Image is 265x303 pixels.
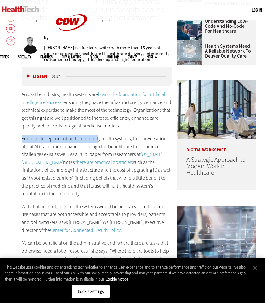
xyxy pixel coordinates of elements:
a: Features [40,55,53,59]
span: Specialty [18,55,31,59]
p: Digital Workspace [177,139,256,152]
img: Home [2,6,39,12]
img: Health workers in a modern hospital [177,80,256,139]
a: laying the foundation for artificial intelligence success [22,91,165,106]
a: Tips & Tactics [62,55,81,59]
a: Log in [252,7,262,13]
a: Center for Connected Health Policy [50,227,121,233]
span: More [147,55,157,59]
div: media player [22,67,172,86]
div: duration [51,74,65,79]
p: Across the industry, health systems are , ensuring they have the infrastructure, governance and t... [22,90,172,130]
a: Video [90,55,98,59]
a: A Strategic Approach to Modern Work in Healthcare [186,156,246,177]
p: For rural, independent and community health systems, the conversation about AI is a bit more nuan... [22,135,172,198]
p: With that in mind, rural health systems would be best served to focus on use cases that are both ... [22,203,172,234]
a: there are practical obstacles [75,159,132,165]
div: User menu [252,7,262,13]
a: MonITor [107,55,119,59]
div: This website uses cookies and other tracking technologies to enhance user experience and to analy... [5,264,247,282]
a: Health Systems Need a Reliable Network To Deliver Quality Care [177,44,252,58]
button: Close [248,261,262,275]
button: Cookie Settings [71,285,110,298]
a: Events [128,55,137,59]
img: Electronic health records [177,206,256,265]
button: Listen [27,74,47,79]
a: CDW [48,41,95,47]
a: [US_STATE][GEOGRAPHIC_DATA] [22,151,163,165]
a: More information about your privacy [106,277,128,282]
img: Healthcare networking [177,40,202,65]
p: “AI can be beneficial on the administrative end, where there are tasks that otherwise need a lot ... [22,239,172,270]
